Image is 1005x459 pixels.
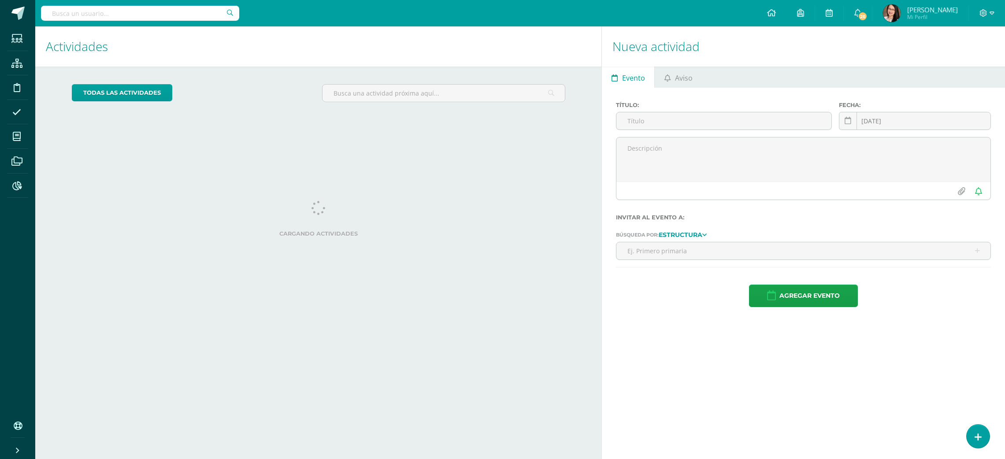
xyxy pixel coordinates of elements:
strong: Estructura [659,231,702,239]
a: Evento [602,67,654,88]
input: Busca un usuario... [41,6,239,21]
span: [PERSON_NAME] [907,5,958,14]
span: Mi Perfil [907,13,958,21]
label: Invitar al evento a: [616,214,991,221]
label: Fecha: [839,102,991,108]
input: Título [616,112,831,130]
input: Busca una actividad próxima aquí... [323,85,565,102]
span: Agregar evento [779,285,840,307]
h1: Nueva actividad [612,26,994,67]
a: todas las Actividades [72,84,172,101]
a: Estructura [659,231,707,237]
label: Cargando actividades [72,230,565,237]
button: Agregar evento [749,285,858,307]
input: Ej. Primero primaria [616,242,990,259]
h1: Actividades [46,26,591,67]
input: Fecha de entrega [839,112,990,130]
span: 26 [858,11,868,21]
label: Título: [616,102,832,108]
span: Evento [622,67,645,89]
span: Búsqueda por: [616,232,659,238]
img: 220e157e7b27880ea9080e7bb9588460.png [883,4,901,22]
span: Aviso [675,67,693,89]
a: Aviso [655,67,702,88]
